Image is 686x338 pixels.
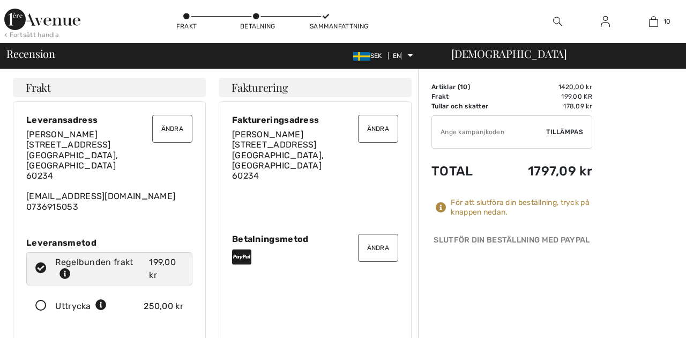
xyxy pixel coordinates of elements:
[358,115,399,143] button: Ändra
[26,80,51,94] font: Frakt
[26,139,111,150] font: [STREET_ADDRESS]
[358,234,399,262] button: Ändra
[55,301,91,311] font: Uttrycka
[432,116,546,148] input: Kampanjkod
[528,164,592,179] font: 1797,09 kr
[617,306,675,333] iframe: Opens a widget where you can find more information
[393,52,401,60] font: EN
[553,15,562,28] img: sök på webbplatsen
[370,52,382,60] font: SEK
[431,93,449,100] font: Frakt
[232,80,288,94] font: Fakturering
[232,150,324,171] font: [GEOGRAPHIC_DATA], [GEOGRAPHIC_DATA]
[176,23,197,30] font: Frakt
[558,83,592,91] font: 1420,00 kr
[144,301,183,311] font: 250,00 kr
[601,15,610,28] img: Min information
[6,46,55,61] font: Recension
[152,115,193,143] button: Ändra
[4,31,59,39] font: < Fortsätt handla
[149,257,176,280] font: 199,00 kr
[26,238,96,248] font: Leveransmetod
[367,244,390,252] font: Ändra
[434,236,590,245] font: Slutför din beställning med PayPal
[232,234,309,244] font: Betalningsmetod
[451,198,590,217] font: För att slutföra din beställning, tryck på knappen nedan.
[232,171,259,181] font: 60234
[26,150,118,171] font: [GEOGRAPHIC_DATA], [GEOGRAPHIC_DATA]
[232,115,319,125] font: Faktureringsadress
[232,129,303,139] font: [PERSON_NAME]
[431,251,592,275] iframe: PayPal
[26,202,78,212] font: 0736915053
[468,83,470,91] font: )
[431,164,473,179] font: Total
[310,23,368,30] font: Sammanfattning
[561,93,592,100] font: 199,00 kr
[26,171,54,181] font: 60234
[592,15,618,28] a: Logga in
[663,18,671,25] font: 10
[431,83,460,91] font: Artiklar (
[431,102,488,110] font: Tullar och skatter
[26,129,98,139] font: [PERSON_NAME]
[161,125,184,133] font: Ändra
[240,23,275,30] font: Betalning
[353,52,370,61] img: Svenska Frona
[460,83,468,91] font: 10
[563,102,592,110] font: 178,09 kr
[367,125,390,133] font: Ändra
[26,115,98,125] font: Leveransadress
[26,191,175,201] font: [EMAIL_ADDRESS][DOMAIN_NAME]
[546,128,583,136] font: Tillämpas
[232,139,317,150] font: [STREET_ADDRESS]
[451,46,567,61] font: [DEMOGRAPHIC_DATA]
[55,257,133,267] font: Regelbunden frakt
[649,15,658,28] img: Min väska
[630,15,677,28] a: 10
[4,9,80,30] img: 1ère Avenue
